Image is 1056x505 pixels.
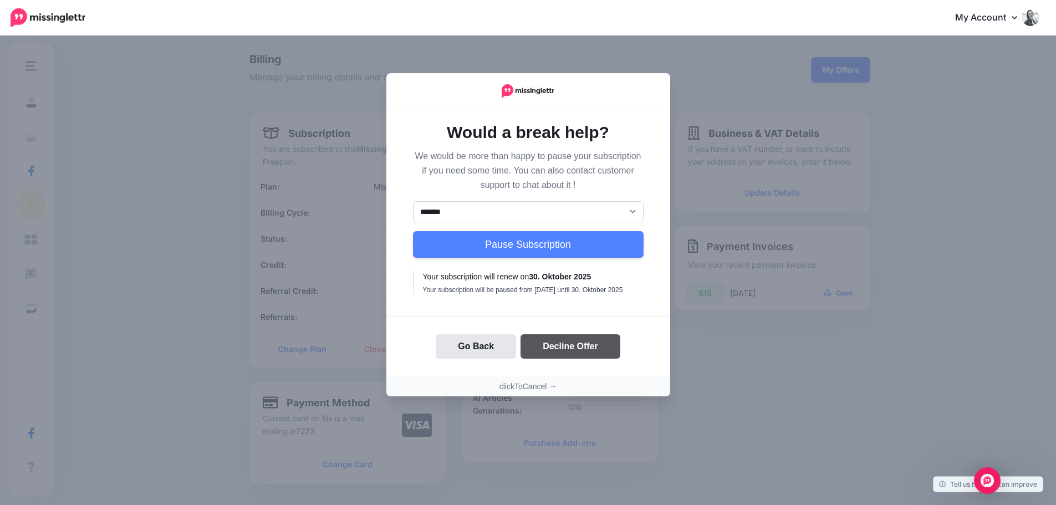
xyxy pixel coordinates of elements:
a: Tell us how we can improve [933,477,1043,492]
img: logo_orange.svg [18,18,27,27]
img: tab_keywords_by_traffic_grey.svg [110,70,119,79]
div: Open Intercom Messenger [974,467,1001,494]
div: Keywords nach Traffic [122,71,187,78]
div: Domain [59,71,83,78]
button: Pause Subscription [413,231,644,258]
img: Logo [502,84,555,98]
button: Go Back [436,334,516,359]
div: Your subscription will be paused from [DATE] until 30. Oktober 2025 [423,285,635,294]
div: Domain: [DOMAIN_NAME] [29,29,122,38]
button: clickToCancel → [499,381,557,392]
img: website_grey.svg [18,29,27,38]
button: Decline Offer [521,334,620,359]
div: v 4.0.25 [31,18,54,27]
img: Missinglettr [11,8,85,27]
a: My Account [944,4,1039,32]
h1: Would a break help? [413,123,644,142]
b: 30. Oktober 2025 [529,272,591,281]
p: We would be more than happy to pause your subscription if you need some time. You can also contac... [413,149,644,192]
div: Your subscription will renew on [423,271,635,282]
img: tab_domain_overview_orange.svg [47,70,55,79]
